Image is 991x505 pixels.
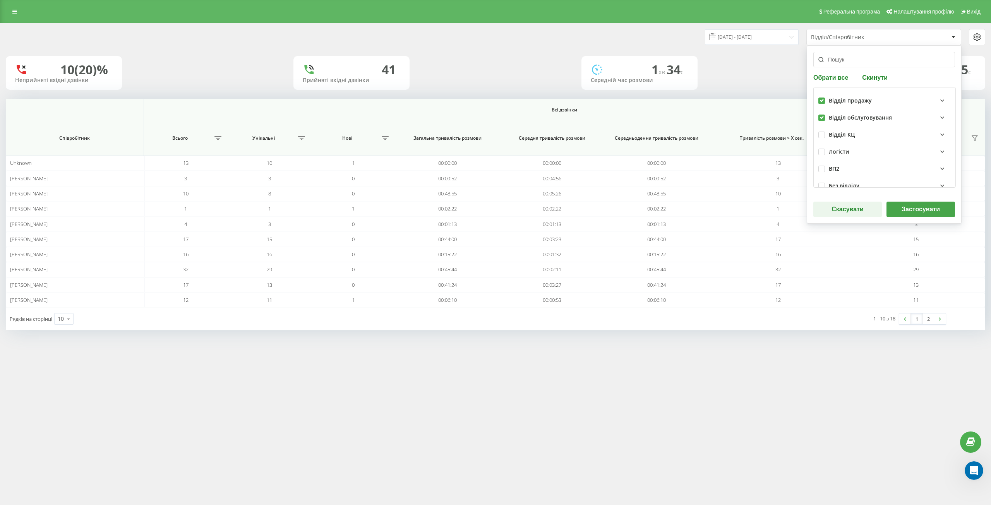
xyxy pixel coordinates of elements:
[775,159,781,166] span: 13
[775,281,781,288] span: 17
[12,149,121,164] div: Потрібен час на перевірку. Напишу вам по результату
[395,247,499,262] td: 00:15:22
[829,132,855,138] div: Відділ КЦ
[658,68,667,76] span: хв
[965,461,983,480] iframe: Intercom live chat
[681,68,684,76] span: c
[58,315,64,323] div: 10
[604,171,709,186] td: 00:09:52
[604,232,709,247] td: 00:44:00
[823,9,880,15] span: Реферальна програма
[6,47,127,72] div: Перевірю приклад і напишу вам по результату
[667,61,684,78] span: 34
[10,296,48,303] span: [PERSON_NAME]
[16,135,133,141] span: Співробітник
[604,262,709,277] td: 00:45:44
[268,190,271,197] span: 8
[121,3,136,18] button: Головна
[352,190,355,197] span: 0
[5,3,20,18] button: go back
[6,183,149,216] div: Anton каже…
[395,232,499,247] td: 00:44:00
[813,202,882,217] button: Скасувати
[184,221,187,228] span: 4
[829,149,849,155] div: Логісти
[500,293,604,308] td: 00:00:53
[775,266,781,273] span: 32
[404,135,491,141] span: Загальна тривалість розмови
[315,135,379,141] span: Нові
[189,107,939,113] span: Всі дзвінки
[267,159,272,166] span: 10
[604,247,709,262] td: 00:15:22
[591,77,688,84] div: Середній час розмови
[10,315,52,322] span: Рядків на сторінці
[6,144,149,183] div: Yuliia каже…
[268,221,271,228] span: 3
[604,277,709,293] td: 00:41:24
[911,313,922,324] a: 1
[352,296,355,303] span: 1
[893,9,954,15] span: Налаштування профілю
[395,216,499,231] td: 00:01:13
[352,281,355,288] span: 0
[500,232,604,247] td: 00:03:23
[813,74,850,81] button: Обрати все
[148,135,212,141] span: Всього
[395,156,499,171] td: 00:00:00
[183,159,189,166] span: 13
[10,236,48,243] span: [PERSON_NAME]
[813,52,955,67] input: Пошук
[613,135,700,141] span: Середньоденна тривалість розмови
[183,236,189,243] span: 17
[183,281,189,288] span: 17
[267,296,272,303] span: 11
[183,266,189,273] span: 32
[10,190,48,197] span: [PERSON_NAME]
[352,236,355,243] span: 0
[777,175,779,182] span: 3
[604,201,709,216] td: 00:02:22
[508,135,595,141] span: Середня тривалість розмови
[500,171,604,186] td: 00:04:56
[12,253,18,260] button: Вибір емодзі
[10,221,48,228] span: [PERSON_NAME]
[604,293,709,308] td: 00:06:10
[352,221,355,228] span: 0
[500,247,604,262] td: 00:01:32
[136,3,150,17] div: Закрити
[775,251,781,258] span: 16
[829,183,859,189] div: Без відділу
[10,266,48,273] span: [PERSON_NAME]
[12,170,58,175] div: Yuliia • 1 год. тому
[775,296,781,303] span: 12
[604,186,709,201] td: 00:48:55
[967,9,981,15] span: Вихід
[6,47,149,78] div: Yuliia каже…
[913,281,919,288] span: 13
[24,253,31,260] button: вибір GIF-файлів
[183,296,189,303] span: 12
[352,159,355,166] span: 1
[886,202,955,217] button: Застосувати
[303,77,400,84] div: Прийняті вхідні дзвінки
[395,171,499,186] td: 00:09:52
[352,251,355,258] span: 0
[395,201,499,216] td: 00:02:22
[267,266,272,273] span: 29
[500,156,604,171] td: 00:00:00
[10,159,32,166] span: Unknown
[15,77,113,84] div: Неприйняті вхідні дзвінки
[38,10,98,17] p: У мережі останні 15 хв
[913,266,919,273] span: 29
[101,187,142,202] div: є інформація?)
[829,98,872,104] div: Відділ продажу
[352,266,355,273] span: 0
[184,175,187,182] span: 3
[267,236,272,243] span: 15
[10,281,48,288] span: [PERSON_NAME]
[183,251,189,258] span: 16
[500,201,604,216] td: 00:02:22
[395,262,499,277] td: 00:45:44
[94,183,149,207] div: є інформація?)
